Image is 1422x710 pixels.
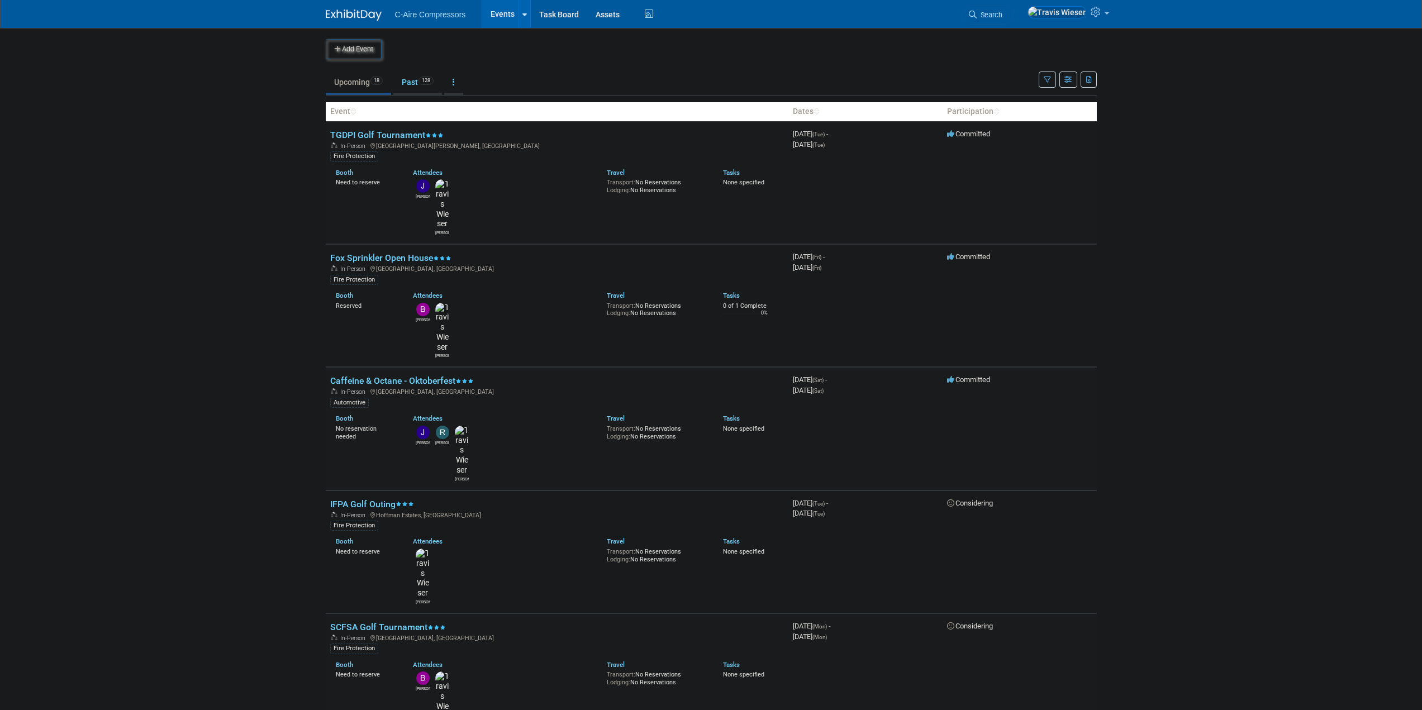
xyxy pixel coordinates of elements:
div: Reserved [336,300,397,310]
div: Fire Protection [330,521,378,531]
a: Sort by Event Name [350,107,356,116]
th: Event [326,102,788,121]
span: Lodging: [607,309,630,317]
a: SCFSA Golf Tournament [330,622,446,632]
div: No Reservations No Reservations [607,300,706,317]
span: None specified [723,179,764,186]
a: Booth [336,414,353,422]
img: In-Person Event [331,265,337,271]
span: None specified [723,548,764,555]
span: (Tue) [812,511,825,517]
a: Attendees [413,537,443,545]
a: Past128 [393,72,442,93]
span: (Tue) [812,501,825,507]
span: 128 [418,77,434,85]
span: Lodging: [607,556,630,563]
span: [DATE] [793,632,827,641]
span: Lodging: [607,433,630,440]
a: Travel [607,537,625,545]
span: [DATE] [793,375,827,384]
a: Tasks [723,169,740,177]
img: Bryan Staszak [416,671,430,685]
span: Transport: [607,425,635,432]
div: [GEOGRAPHIC_DATA], [GEOGRAPHIC_DATA] [330,387,784,395]
span: C-Aire Compressors [395,10,466,19]
a: Travel [607,661,625,669]
div: Jason Hedeen [416,439,430,446]
span: - [829,622,830,630]
div: Automotive [330,398,369,408]
img: Jason Hedeen [416,426,430,439]
img: Travis Wieser [455,426,469,475]
a: Booth [336,169,353,177]
div: [GEOGRAPHIC_DATA][PERSON_NAME], [GEOGRAPHIC_DATA] [330,141,784,150]
a: Search [962,5,1013,25]
span: None specified [723,671,764,678]
span: - [826,130,828,138]
a: Travel [607,169,625,177]
a: IFPA Golf Outing [330,499,414,509]
span: Considering [947,622,993,630]
span: Transport: [607,302,635,309]
span: (Fri) [812,265,821,271]
span: (Sat) [812,388,824,394]
a: Attendees [413,414,443,422]
div: [GEOGRAPHIC_DATA], [GEOGRAPHIC_DATA] [330,264,784,273]
span: Transport: [607,179,635,186]
a: Fox Sprinkler Open House [330,252,451,263]
img: Travis Wieser [416,549,430,598]
img: ExhibitDay [326,9,382,21]
span: In-Person [340,388,369,395]
span: Committed [947,130,990,138]
img: Travis Wieser [435,179,449,229]
span: Considering [947,499,993,507]
img: Roger Bergfeld [436,426,449,439]
a: Tasks [723,414,740,422]
span: In-Person [340,512,369,519]
span: - [823,252,825,261]
a: Attendees [413,661,443,669]
a: Attendees [413,169,443,177]
div: No reservation needed [336,423,397,440]
img: In-Person Event [331,142,337,148]
div: Travis Wieser [435,229,449,236]
img: In-Person Event [331,635,337,640]
img: Bryan Staszak [416,303,430,316]
span: [DATE] [793,509,825,517]
button: Add Event [326,39,382,59]
img: Travis Wieser [435,303,449,352]
span: (Sat) [812,377,824,383]
a: Sort by Participation Type [993,107,999,116]
a: Tasks [723,661,740,669]
span: Committed [947,375,990,384]
span: [DATE] [793,386,824,394]
span: [DATE] [793,499,828,507]
span: In-Person [340,142,369,150]
span: Transport: [607,548,635,555]
div: Fire Protection [330,275,378,285]
span: 18 [370,77,383,85]
div: No Reservations No Reservations [607,669,706,686]
span: (Mon) [812,623,827,630]
img: Travis Wieser [1028,6,1086,18]
a: Travel [607,292,625,299]
span: In-Person [340,635,369,642]
div: No Reservations No Reservations [607,423,706,440]
span: Committed [947,252,990,261]
span: (Tue) [812,142,825,148]
a: Booth [336,537,353,545]
div: Travis Wieser [435,352,449,359]
th: Dates [788,102,943,121]
span: Search [977,11,1002,19]
span: (Tue) [812,131,825,137]
a: Upcoming18 [326,72,391,93]
a: Attendees [413,292,443,299]
img: In-Person Event [331,512,337,517]
div: Need to reserve [336,546,397,556]
div: Fire Protection [330,151,378,161]
span: Transport: [607,671,635,678]
div: Need to reserve [336,177,397,187]
div: Need to reserve [336,669,397,679]
a: Travel [607,414,625,422]
span: - [826,499,828,507]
